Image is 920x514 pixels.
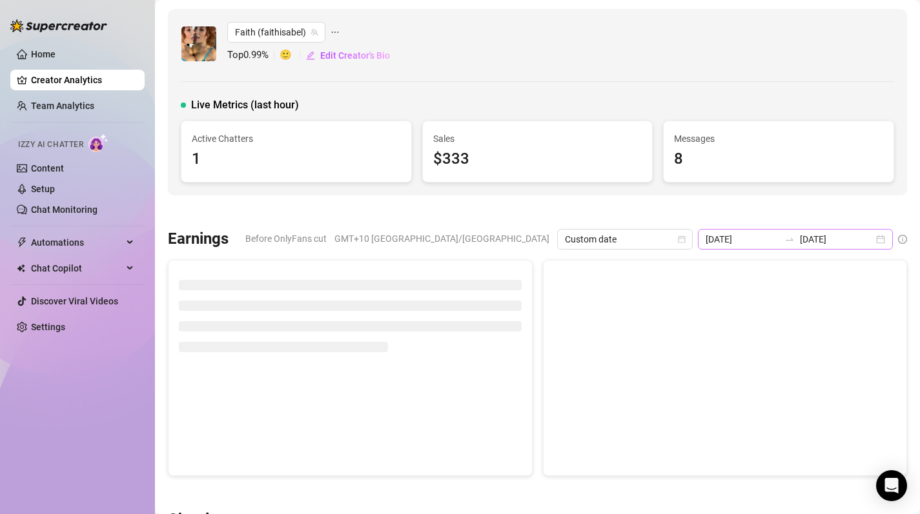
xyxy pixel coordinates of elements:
a: Team Analytics [31,101,94,111]
button: Edit Creator's Bio [305,45,391,66]
span: to [784,234,795,244]
span: Messages [674,132,883,146]
span: team [311,28,318,36]
span: Sales [433,132,642,146]
input: End date [800,232,874,246]
img: Chat Copilot [17,264,25,273]
span: swap-right [784,234,795,244]
span: info-circle [898,235,907,244]
span: 🙂 [280,48,305,63]
span: Top 0.99 % [227,48,280,63]
div: $333 [433,147,642,172]
h3: Earnings [168,229,229,250]
span: Before OnlyFans cut [245,229,327,248]
div: 8 [674,147,883,172]
span: Live Metrics (last hour) [191,97,299,113]
a: Chat Monitoring [31,204,97,215]
span: ellipsis [331,22,340,43]
span: Chat Copilot [31,258,123,279]
a: Settings [31,322,65,332]
div: 1 [192,147,401,172]
span: Edit Creator's Bio [320,50,390,61]
input: Start date [706,232,779,246]
a: Creator Analytics [31,70,134,90]
a: Setup [31,184,55,194]
a: Content [31,163,64,173]
span: calendar [678,235,686,243]
span: Faith (faithisabel) [235,23,318,42]
span: Active Chatters [192,132,401,146]
span: thunderbolt [17,237,27,248]
img: logo-BBDzfeDw.svg [10,19,107,32]
img: Faith [181,26,216,61]
span: Custom date [565,230,685,249]
a: Discover Viral Videos [31,296,118,306]
a: Home [31,49,56,59]
span: Izzy AI Chatter [18,139,83,151]
img: AI Chatter [88,133,108,152]
span: GMT+10 [GEOGRAPHIC_DATA]/[GEOGRAPHIC_DATA] [334,229,549,248]
span: Automations [31,232,123,253]
div: Open Intercom Messenger [876,470,907,501]
span: edit [306,51,315,60]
